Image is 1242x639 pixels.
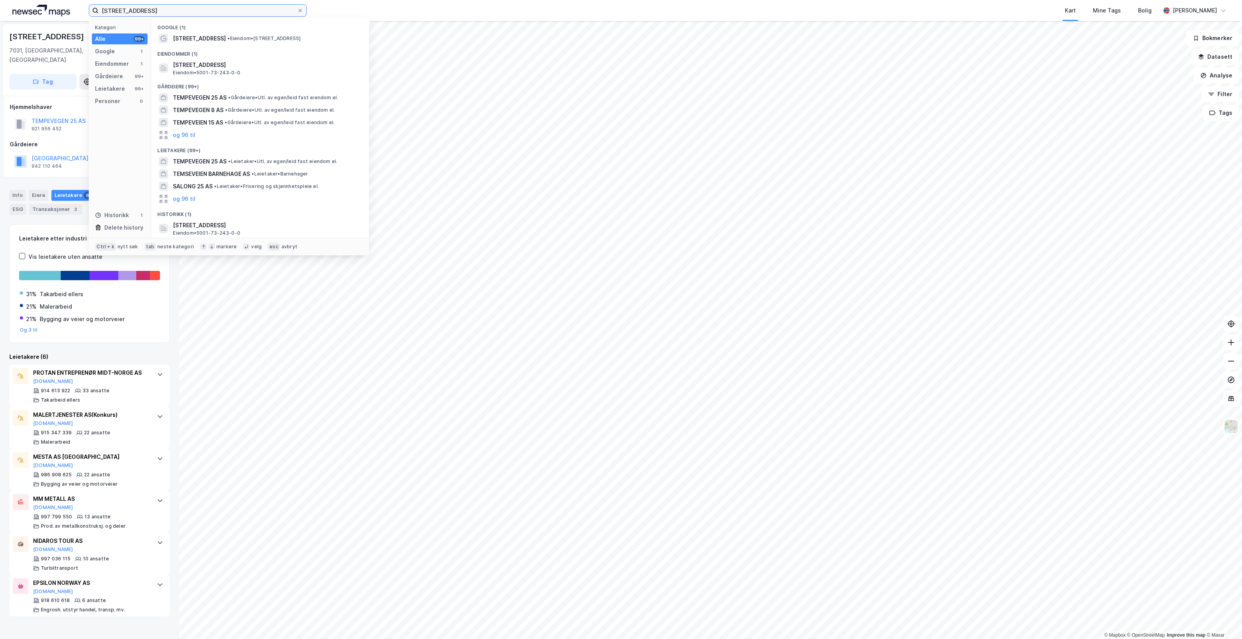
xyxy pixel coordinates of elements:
[1202,86,1239,102] button: Filter
[151,77,369,91] div: Gårdeiere (99+)
[41,388,70,394] div: 914 613 922
[41,523,126,529] div: Prod. av metallkonstruksj. og deler
[20,327,38,333] button: Og 3 til
[173,118,223,127] span: TEMPEVEIEN 15 AS
[95,34,106,44] div: Alle
[9,30,86,43] div: [STREET_ADDRESS]
[1065,6,1076,15] div: Kart
[41,430,72,436] div: 915 347 339
[95,72,123,81] div: Gårdeiere
[29,204,83,215] div: Transaksjoner
[1203,105,1239,121] button: Tags
[138,98,144,104] div: 0
[12,5,70,16] img: logo.a4113a55bc3d86da70a041830d287a7e.svg
[1127,632,1165,638] a: OpenStreetMap
[9,204,26,215] div: ESG
[173,105,223,115] span: TEMPEVEGEN 8 AS
[41,481,118,487] div: Bygging av veier og motorveier
[95,243,116,251] div: Ctrl + k
[33,578,149,588] div: EPSILON NORWAY AS
[84,472,110,478] div: 22 ansatte
[1138,6,1152,15] div: Bolig
[19,234,160,243] div: Leietakere etter industri
[33,546,73,553] button: [DOMAIN_NAME]
[281,244,297,250] div: avbryt
[84,430,110,436] div: 22 ansatte
[9,46,109,65] div: 7031, [GEOGRAPHIC_DATA], [GEOGRAPHIC_DATA]
[95,59,129,68] div: Eiendommer
[173,70,240,76] span: Eiendom • 5001-73-243-0-0
[173,93,227,102] span: TEMPEVEGEN 25 AS
[134,36,144,42] div: 99+
[1194,68,1239,83] button: Analyse
[1093,6,1121,15] div: Mine Tags
[228,95,338,101] span: Gårdeiere • Utl. av egen/leid fast eiendom el.
[33,536,149,546] div: NIDAROS TOUR AS
[1186,30,1239,46] button: Bokmerker
[216,244,237,250] div: markere
[32,163,62,169] div: 942 110 464
[1203,602,1242,639] iframe: Chat Widget
[225,107,335,113] span: Gårdeiere • Utl. av egen/leid fast eiendom el.
[252,171,308,177] span: Leietaker • Barnehager
[173,34,226,43] span: [STREET_ADDRESS]
[95,211,129,220] div: Historikk
[33,504,73,511] button: [DOMAIN_NAME]
[41,397,80,403] div: Takarbeid ellers
[99,5,297,16] input: Søk på adresse, matrikkel, gårdeiere, leietakere eller personer
[151,18,369,32] div: Google (1)
[138,212,144,218] div: 1
[1191,49,1239,65] button: Datasett
[26,302,37,311] div: 21%
[33,588,73,595] button: [DOMAIN_NAME]
[41,565,78,571] div: Turbiltransport
[228,158,337,165] span: Leietaker • Utl. av egen/leid fast eiendom el.
[134,86,144,92] div: 99+
[41,514,72,520] div: 997 799 550
[26,290,37,299] div: 31%
[151,141,369,155] div: Leietakere (99+)
[173,221,360,230] span: [STREET_ADDRESS]
[40,290,83,299] div: Takarbeid ellers
[33,452,149,462] div: MESTA AS [GEOGRAPHIC_DATA]
[32,126,62,132] div: 921 956 452
[151,45,369,59] div: Eiendommer (1)
[225,119,227,125] span: •
[41,556,70,562] div: 997 036 115
[173,157,227,166] span: TEMPEVEGEN 25 AS
[214,183,216,189] span: •
[29,190,48,201] div: Eiere
[1167,632,1205,638] a: Improve this map
[104,223,143,232] div: Delete history
[138,61,144,67] div: 1
[151,205,369,219] div: Historikk (1)
[251,244,262,250] div: velg
[144,243,156,251] div: tab
[173,194,195,204] button: og 96 til
[41,439,70,445] div: Malerarbeid
[10,102,169,112] div: Hjemmelshaver
[84,191,91,199] div: 6
[41,607,125,613] div: Engrosh. utstyr handel, transp. mv.
[268,243,280,251] div: esc
[33,494,149,504] div: MM METALL AS
[173,230,240,236] span: Eiendom • 5001-73-243-0-0
[95,84,125,93] div: Leietakere
[118,244,138,250] div: nytt søk
[95,25,148,30] div: Kategori
[252,171,254,177] span: •
[228,95,230,100] span: •
[28,252,102,262] div: Vis leietakere uten ansatte
[9,190,26,201] div: Info
[1104,632,1126,638] a: Mapbox
[26,314,37,324] div: 21%
[214,183,319,190] span: Leietaker • Frisering og skjønnhetspleie el.
[40,302,72,311] div: Malerarbeid
[1173,6,1217,15] div: [PERSON_NAME]
[225,107,227,113] span: •
[33,462,73,469] button: [DOMAIN_NAME]
[227,35,301,42] span: Eiendom • [STREET_ADDRESS]
[84,514,111,520] div: 13 ansatte
[173,60,360,70] span: [STREET_ADDRESS]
